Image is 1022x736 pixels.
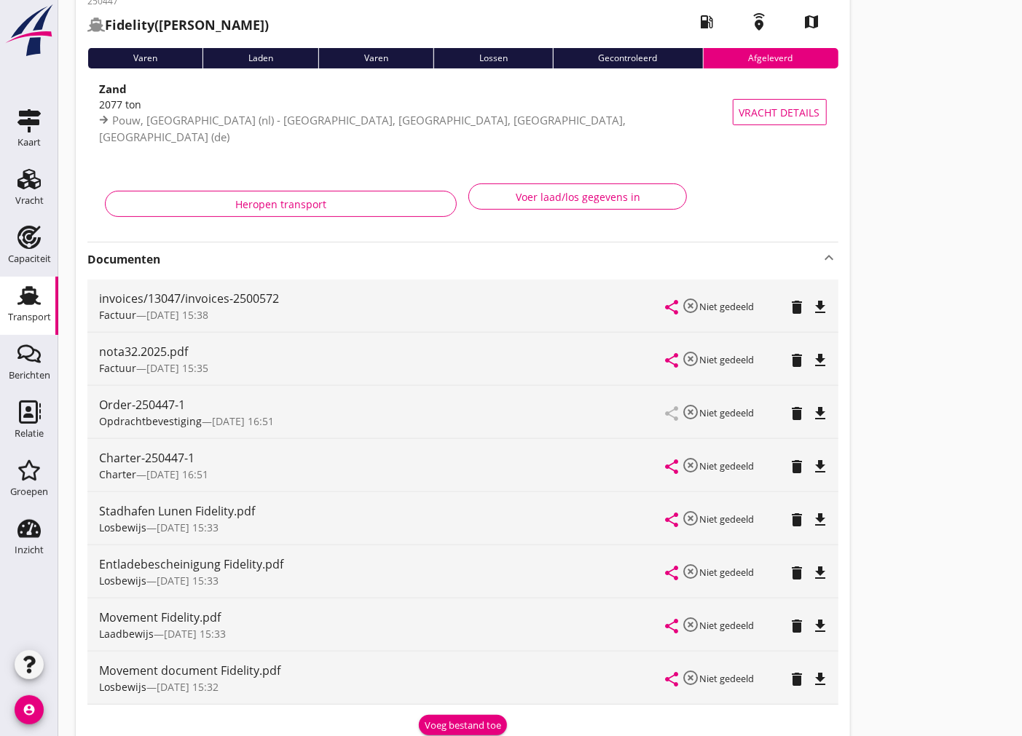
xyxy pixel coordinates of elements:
[99,113,626,144] span: Pouw, [GEOGRAPHIC_DATA] (nl) - [GEOGRAPHIC_DATA], [GEOGRAPHIC_DATA], [GEOGRAPHIC_DATA], [GEOGRAPH...
[700,406,755,419] small: Niet gedeeld
[664,458,681,475] i: share
[683,456,700,474] i: highlight_off
[15,545,44,555] div: Inzicht
[433,48,553,68] div: Lossen
[99,307,667,323] div: —
[468,183,687,210] button: Voer laad/los gegevens in
[15,695,44,724] i: account_circle
[99,609,667,626] div: Movement Fidelity.pdf
[99,97,736,112] div: 2077 ton
[99,308,136,322] span: Factuur
[105,191,457,217] button: Heropen transport
[700,513,755,526] small: Niet gedeeld
[683,350,700,368] i: highlight_off
[10,487,48,496] div: Groepen
[425,719,501,733] div: Voeg bestand toe
[99,521,146,534] span: Losbewijs
[99,449,667,467] div: Charter-250447-1
[789,405,806,422] i: delete
[99,627,154,641] span: Laadbewijs
[146,308,208,322] span: [DATE] 15:38
[99,679,667,695] div: —
[3,4,55,58] img: logo-small.a267ee39.svg
[664,670,681,688] i: share
[812,564,830,582] i: file_download
[157,680,219,694] span: [DATE] 15:32
[318,48,433,68] div: Varen
[99,290,667,307] div: invoices/13047/invoices-2500572
[812,352,830,369] i: file_download
[700,300,755,313] small: Niet gedeeld
[821,249,838,266] i: keyboard_arrow_up
[789,352,806,369] i: delete
[99,413,667,429] div: —
[812,511,830,529] i: file_download
[664,298,681,316] i: share
[8,312,51,322] div: Transport
[553,48,703,68] div: Gecontroleerd
[700,459,755,472] small: Niet gedeeld
[700,353,755,366] small: Niet gedeeld
[99,573,667,588] div: —
[789,458,806,475] i: delete
[789,670,806,688] i: delete
[99,662,667,679] div: Movement document Fidelity.pdf
[99,626,667,641] div: —
[664,511,681,529] i: share
[87,15,269,35] h2: ([PERSON_NAME])
[703,48,838,68] div: Afgeleverd
[419,715,507,735] button: Voeg bestand toe
[87,48,203,68] div: Varen
[99,574,146,587] span: Losbewijs
[700,619,755,632] small: Niet gedeeld
[164,627,226,641] span: [DATE] 15:33
[789,511,806,529] i: delete
[99,360,667,376] div: —
[739,105,820,120] span: Vracht details
[812,298,830,316] i: file_download
[481,189,675,205] div: Voer laad/los gegevens in
[812,405,830,422] i: file_download
[15,196,44,205] div: Vracht
[99,414,202,428] span: Opdrachtbevestiging
[792,1,833,42] i: map
[99,467,667,482] div: —
[683,403,700,421] i: highlight_off
[664,564,681,582] i: share
[789,298,806,316] i: delete
[87,251,821,268] strong: Documenten
[17,138,41,147] div: Kaart
[700,672,755,685] small: Niet gedeeld
[789,564,806,582] i: delete
[146,361,208,375] span: [DATE] 15:35
[812,617,830,635] i: file_download
[8,254,51,264] div: Capaciteit
[99,82,127,96] strong: Zand
[683,297,700,314] i: highlight_off
[812,670,830,688] i: file_download
[687,1,728,42] i: local_gas_station
[117,197,444,212] div: Heropen transport
[157,521,219,534] span: [DATE] 15:33
[87,80,838,144] a: Zand2077 tonPouw, [GEOGRAPHIC_DATA] (nl) - [GEOGRAPHIC_DATA], [GEOGRAPHIC_DATA], [GEOGRAPHIC_DATA...
[683,669,700,686] i: highlight_off
[789,617,806,635] i: delete
[733,99,827,125] button: Vracht details
[683,616,700,633] i: highlight_off
[99,467,136,481] span: Charter
[739,1,780,42] i: emergency_share
[99,680,146,694] span: Losbewijs
[146,467,208,481] span: [DATE] 16:51
[105,16,154,33] strong: Fidelity
[99,520,667,535] div: —
[664,617,681,635] i: share
[99,502,667,520] div: Stadhafen Lunen Fidelity.pdf
[212,414,274,428] span: [DATE] 16:51
[203,48,318,68] div: Laden
[99,361,136,375] span: Factuur
[99,343,667,360] div: nota32.2025.pdf
[9,371,50,380] div: Berichten
[99,396,667,413] div: Order-250447-1
[15,429,44,438] div: Relatie
[99,555,667,573] div: Entladebescheinigung Fidelity.pdf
